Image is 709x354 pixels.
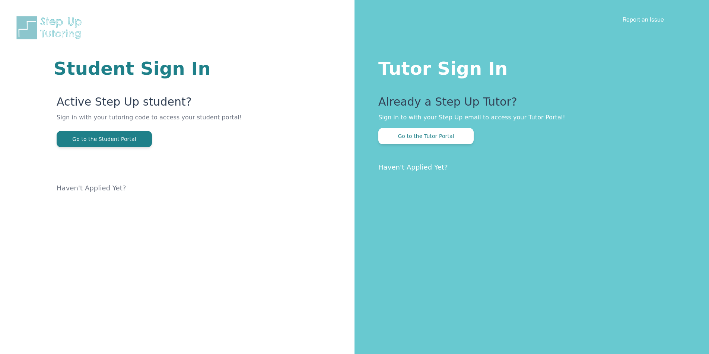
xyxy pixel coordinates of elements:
[378,132,474,139] a: Go to the Tutor Portal
[57,135,152,142] a: Go to the Student Portal
[378,163,448,171] a: Haven't Applied Yet?
[378,113,679,122] p: Sign in to with your Step Up email to access your Tutor Portal!
[378,57,679,77] h1: Tutor Sign In
[57,131,152,147] button: Go to the Student Portal
[378,95,679,113] p: Already a Step Up Tutor?
[15,15,86,41] img: Step Up Tutoring horizontal logo
[54,59,265,77] h1: Student Sign In
[57,95,265,113] p: Active Step Up student?
[57,113,265,131] p: Sign in with your tutoring code to access your student portal!
[57,184,126,192] a: Haven't Applied Yet?
[623,16,664,23] a: Report an Issue
[378,128,474,144] button: Go to the Tutor Portal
